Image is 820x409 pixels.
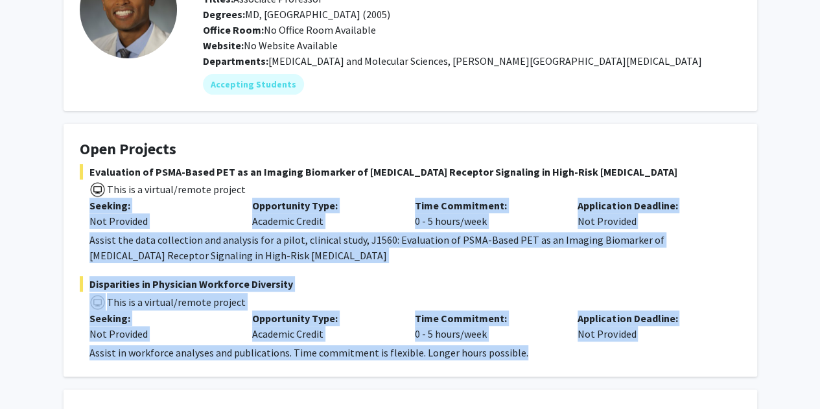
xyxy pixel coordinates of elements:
div: Assist the data collection and analysis for a pilot, clinical study, J1560: Evaluation of PSMA-Ba... [89,232,741,263]
p: Application Deadline: [578,310,721,326]
h4: Open Projects [80,140,741,159]
span: Disparities in Physician Workforce Diversity [80,276,741,292]
div: Not Provided [568,198,731,229]
span: No Website Available [203,39,338,52]
p: Opportunity Type: [252,198,395,213]
div: Academic Credit [242,310,405,342]
span: MD, [GEOGRAPHIC_DATA] (2005) [203,8,390,21]
p: Time Commitment: [415,310,558,326]
p: Seeking: [89,198,233,213]
p: Time Commitment: [415,198,558,213]
div: Assist in workforce analyses and publications. Time commitment is flexible. Longer hours possible. [89,345,741,360]
b: Degrees: [203,8,245,21]
div: Not Provided [89,326,233,342]
b: Departments: [203,54,268,67]
div: 0 - 5 hours/week [405,310,568,342]
span: Evaluation of PSMA-Based PET as an Imaging Biomarker of [MEDICAL_DATA] Receptor Signaling in High... [80,164,741,180]
div: Not Provided [89,213,233,229]
div: 0 - 5 hours/week [405,198,568,229]
p: Application Deadline: [578,198,721,213]
iframe: Chat [10,351,55,399]
span: This is a virtual/remote project [106,183,246,196]
b: Office Room: [203,23,264,36]
mat-chip: Accepting Students [203,74,304,95]
b: Website: [203,39,244,52]
p: Seeking: [89,310,233,326]
div: Not Provided [568,310,731,342]
div: Academic Credit [242,198,405,229]
p: Opportunity Type: [252,310,395,326]
span: [MEDICAL_DATA] and Molecular Sciences, [PERSON_NAME][GEOGRAPHIC_DATA][MEDICAL_DATA] [268,54,702,67]
span: This is a virtual/remote project [106,296,246,309]
span: No Office Room Available [203,23,376,36]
